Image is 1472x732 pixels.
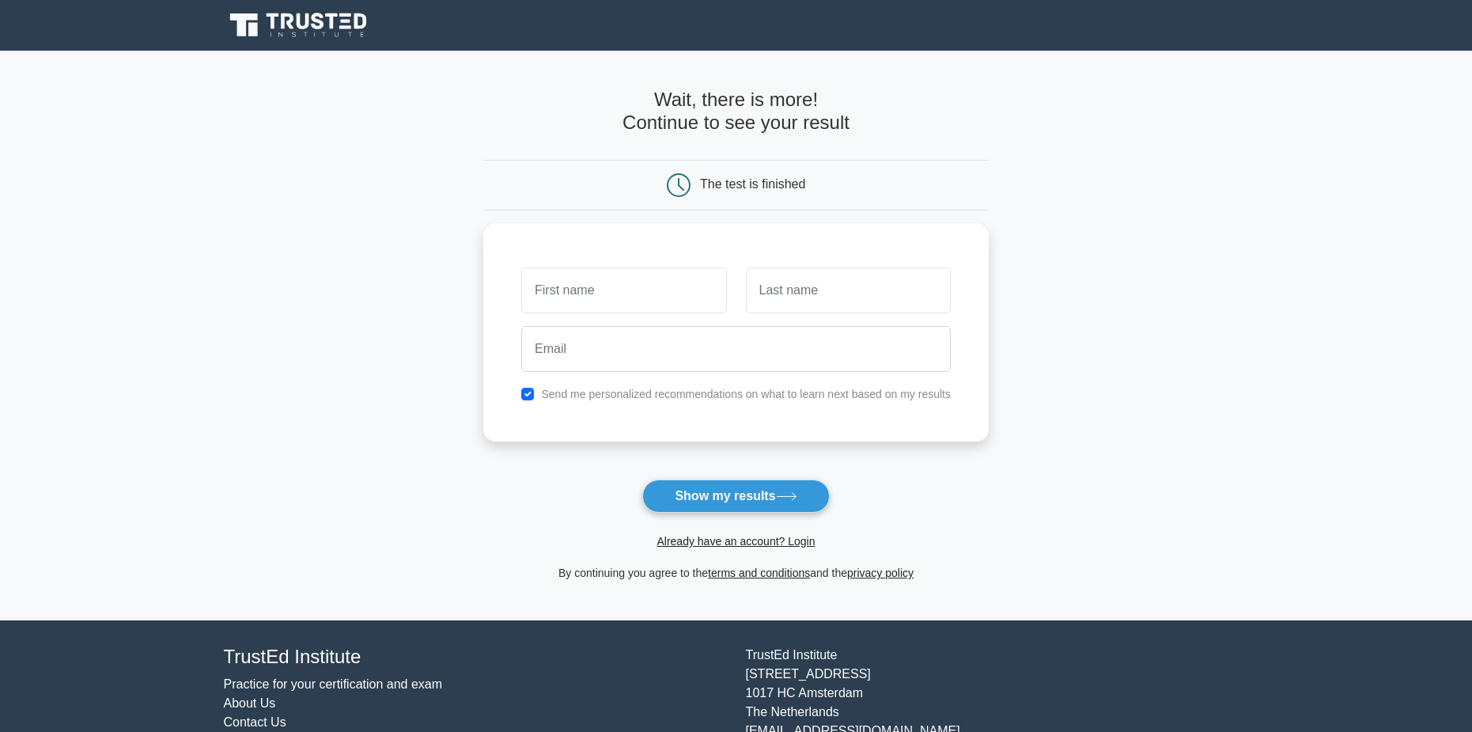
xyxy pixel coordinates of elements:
input: Email [521,326,951,372]
input: Last name [746,267,951,313]
button: Show my results [642,480,829,513]
a: Practice for your certification and exam [224,677,443,691]
div: By continuing you agree to the and the [474,563,998,582]
a: terms and conditions [708,567,810,579]
a: privacy policy [847,567,914,579]
input: First name [521,267,726,313]
a: Already have an account? Login [657,535,815,548]
a: About Us [224,696,276,710]
h4: TrustEd Institute [224,646,727,669]
div: The test is finished [700,177,805,191]
h4: Wait, there is more! Continue to see your result [483,89,989,135]
a: Contact Us [224,715,286,729]
label: Send me personalized recommendations on what to learn next based on my results [541,388,951,400]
